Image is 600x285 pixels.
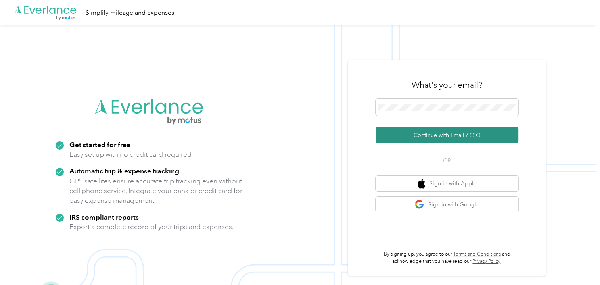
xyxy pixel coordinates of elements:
[414,200,424,210] img: google logo
[433,156,461,165] span: OR
[412,79,482,91] h3: What's your email?
[69,150,192,160] p: Easy set up with no credit card required
[69,141,130,149] strong: Get started for free
[86,8,174,18] div: Simplify mileage and expenses
[69,167,179,175] strong: Automatic trip & expense tracking
[69,222,234,232] p: Export a complete record of your trips and expenses.
[453,251,501,257] a: Terms and Conditions
[376,251,518,265] p: By signing up, you agree to our and acknowledge that you have read our .
[69,176,243,206] p: GPS satellites ensure accurate trip tracking even without cell phone service. Integrate your bank...
[69,213,139,221] strong: IRS compliant reports
[376,176,518,191] button: apple logoSign in with Apple
[472,258,500,264] a: Privacy Policy
[376,197,518,212] button: google logoSign in with Google
[376,127,518,143] button: Continue with Email / SSO
[418,179,426,189] img: apple logo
